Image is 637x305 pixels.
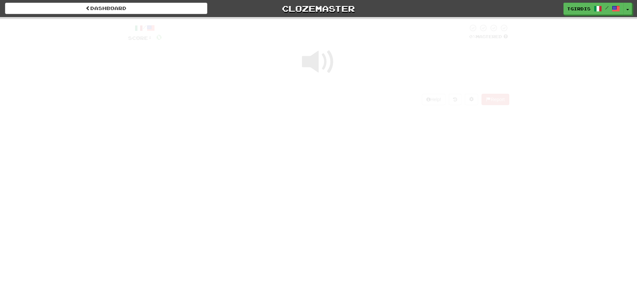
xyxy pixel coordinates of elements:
[202,18,207,26] span: 0
[345,18,351,26] span: 0
[470,18,481,26] span: 10
[605,5,609,10] span: /
[152,19,185,25] span: Correct
[286,19,328,25] span: Incorrect
[469,34,476,39] span: 0 %
[128,35,152,41] span: Score:
[567,6,591,12] span: Tgirdis
[156,33,162,41] span: 0
[422,94,446,105] button: Help!
[5,3,207,14] a: Dashboard
[563,3,624,15] a: Tgirdis /
[128,24,162,32] div: /
[430,19,453,25] span: To go
[482,94,509,105] button: Report
[217,3,420,14] a: Clozemaster
[449,94,461,105] button: Round history (alt+y)
[468,34,509,40] div: Mastered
